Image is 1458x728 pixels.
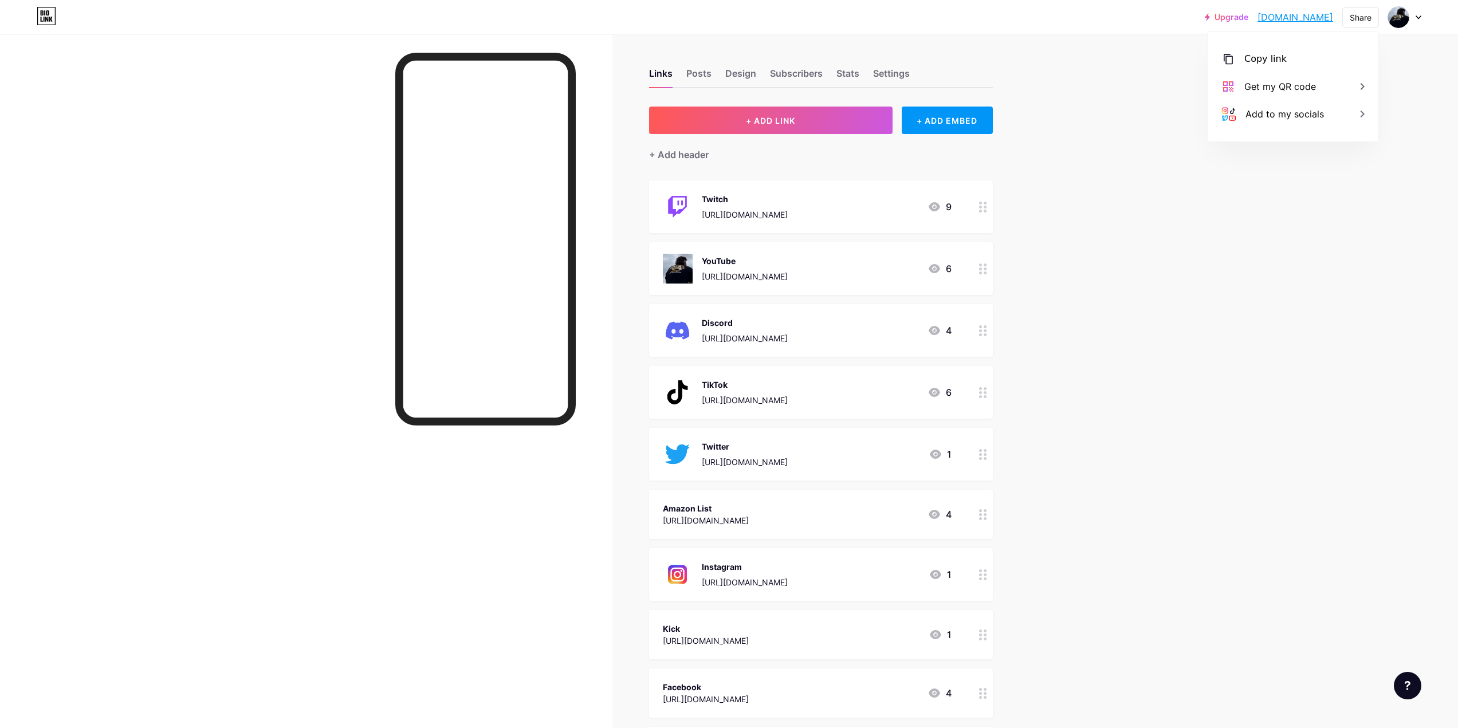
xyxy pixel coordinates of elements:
[1244,80,1316,93] div: Get my QR code
[1388,6,1409,28] img: thatfuckertyler
[702,317,788,329] div: Discord
[1350,11,1371,23] div: Share
[928,385,952,399] div: 6
[663,192,693,222] img: Twitch
[929,628,952,642] div: 1
[663,681,749,693] div: Facebook
[702,576,788,588] div: [URL][DOMAIN_NAME]
[702,332,788,344] div: [URL][DOMAIN_NAME]
[702,193,788,205] div: Twitch
[649,66,673,87] div: Links
[702,208,788,221] div: [URL][DOMAIN_NAME]
[929,447,952,461] div: 1
[902,107,993,134] div: + ADD EMBED
[663,514,749,526] div: [URL][DOMAIN_NAME]
[663,502,749,514] div: Amazon List
[663,635,749,647] div: [URL][DOMAIN_NAME]
[928,200,952,214] div: 9
[746,116,795,125] span: + ADD LINK
[928,324,952,337] div: 4
[663,439,693,469] img: Twitter
[686,66,712,87] div: Posts
[928,686,952,700] div: 4
[702,379,788,391] div: TikTok
[770,66,823,87] div: Subscribers
[663,316,693,345] img: Discord
[1245,107,1324,121] div: Add to my socials
[702,440,788,452] div: Twitter
[702,270,788,282] div: [URL][DOMAIN_NAME]
[663,623,749,635] div: Kick
[928,262,952,276] div: 6
[1257,10,1333,24] a: [DOMAIN_NAME]
[702,456,788,468] div: [URL][DOMAIN_NAME]
[702,394,788,406] div: [URL][DOMAIN_NAME]
[725,66,756,87] div: Design
[1244,52,1287,66] div: Copy link
[836,66,859,87] div: Stats
[928,507,952,521] div: 4
[702,255,788,267] div: YouTube
[663,693,749,705] div: [URL][DOMAIN_NAME]
[663,377,693,407] img: TikTok
[663,560,693,589] img: Instagram
[929,568,952,581] div: 1
[649,148,709,162] div: + Add header
[649,107,893,134] button: + ADD LINK
[702,561,788,573] div: Instagram
[1205,13,1248,22] a: Upgrade
[873,66,910,87] div: Settings
[663,254,693,284] img: YouTube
